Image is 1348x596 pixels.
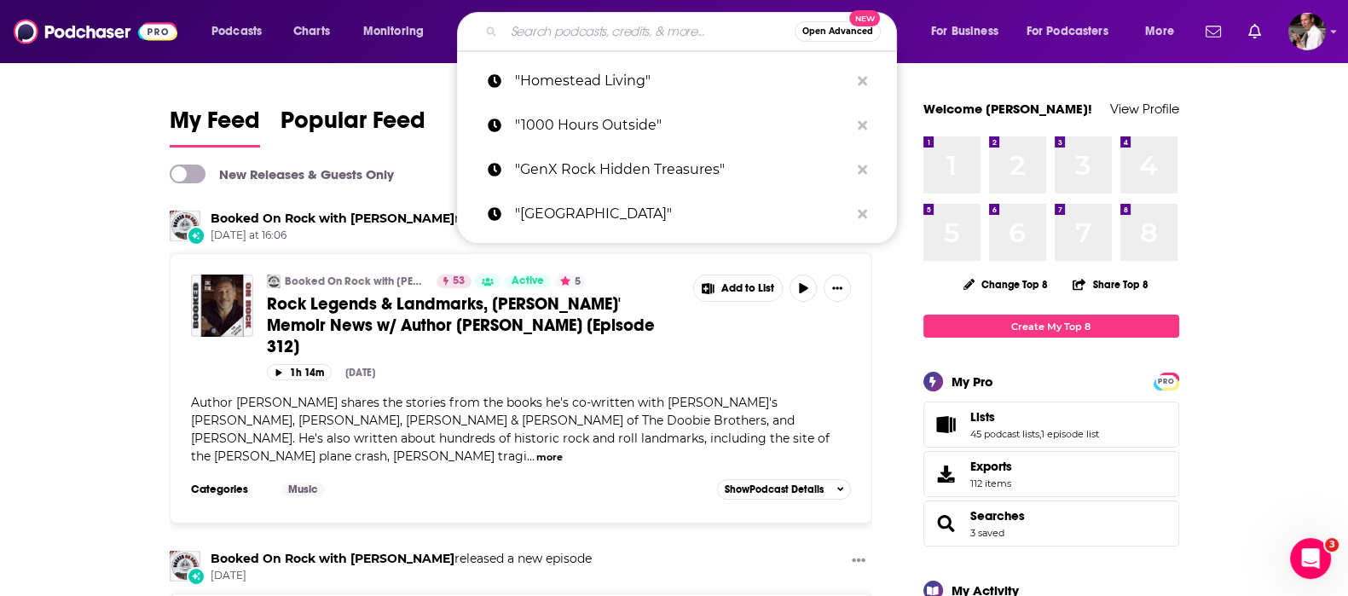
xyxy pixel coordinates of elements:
[970,409,1099,425] a: Lists
[351,18,446,45] button: open menu
[170,106,260,145] span: My Feed
[929,462,963,486] span: Exports
[1156,375,1177,388] span: PRO
[282,18,340,45] a: Charts
[1241,17,1268,46] a: Show notifications dropdown
[929,512,963,535] a: Searches
[473,12,913,51] div: Search podcasts, credits, & more...
[211,211,454,226] a: Booked On Rock with Eric Senich
[931,20,998,43] span: For Business
[187,226,205,245] div: New Episode
[170,165,394,183] a: New Releases & Guests Only
[170,106,260,148] a: My Feed
[1290,538,1331,579] iframe: Intercom live chat
[281,106,425,148] a: Popular Feed
[919,18,1020,45] button: open menu
[1110,101,1179,117] a: View Profile
[923,451,1179,497] a: Exports
[505,275,551,288] a: Active
[824,275,851,302] button: Show More Button
[293,20,330,43] span: Charts
[285,275,425,288] a: Booked On Rock with [PERSON_NAME]
[970,459,1012,474] span: Exports
[970,428,1039,440] a: 45 podcast lists
[527,448,535,464] span: ...
[1199,17,1228,46] a: Show notifications dropdown
[211,551,454,566] a: Booked On Rock with Eric Senich
[1041,428,1099,440] a: 1 episode list
[923,501,1179,547] span: Searches
[1145,20,1174,43] span: More
[267,364,332,380] button: 1h 14m
[170,211,200,241] img: Booked On Rock with Eric Senich
[14,15,177,48] img: Podchaser - Follow, Share and Rate Podcasts
[555,275,586,288] button: 5
[970,477,1012,489] span: 112 items
[1288,13,1326,50] button: Show profile menu
[1039,428,1041,440] span: ,
[952,373,993,390] div: My Pro
[211,20,262,43] span: Podcasts
[515,59,849,103] p: "Homestead Living"
[1027,20,1108,43] span: For Podcasters
[970,409,995,425] span: Lists
[457,148,897,192] a: "GenX Rock Hidden Treasures"
[970,508,1025,524] a: Searches
[457,59,897,103] a: "Homestead Living"
[457,103,897,148] a: "1000 Hours Outside"
[345,367,375,379] div: [DATE]
[191,275,253,337] img: Rock Legends & Landmarks, Paul Rodgers' Memoir News w/ Author Chris Epting [Episode 312]
[717,479,852,500] button: ShowPodcast Details
[281,483,325,496] a: Music
[795,21,881,42] button: Open AdvancedNew
[200,18,284,45] button: open menu
[267,293,655,357] span: Rock Legends & Landmarks, [PERSON_NAME]' Memoir News w/ Author [PERSON_NAME] [Episode 312]
[1288,13,1326,50] span: Logged in as Quarto
[1133,18,1195,45] button: open menu
[923,402,1179,448] span: Lists
[923,315,1179,338] a: Create My Top 8
[929,413,963,437] a: Lists
[849,10,880,26] span: New
[1072,268,1148,301] button: Share Top 8
[515,148,849,192] p: "GenX Rock Hidden Treasures"
[504,18,795,45] input: Search podcasts, credits, & more...
[363,20,424,43] span: Monitoring
[437,275,472,288] a: 53
[923,101,1092,117] a: Welcome [PERSON_NAME]!
[211,229,592,243] span: [DATE] at 16:06
[802,27,873,36] span: Open Advanced
[515,192,849,236] p: "New Heights"
[211,551,592,567] h3: released a new episode
[845,551,872,572] button: Show More Button
[725,483,824,495] span: Show Podcast Details
[721,282,774,295] span: Add to List
[512,273,544,290] span: Active
[457,192,897,236] a: "[GEOGRAPHIC_DATA]"
[211,211,592,227] h3: released a new episode
[515,103,849,148] p: "1000 Hours Outside"
[191,483,268,496] h3: Categories
[453,273,465,290] span: 53
[694,275,783,301] button: Show More Button
[191,395,830,464] span: Author [PERSON_NAME] shares the stories from the books he's co-written with [PERSON_NAME]'s [PERS...
[267,275,281,288] img: Booked On Rock with Eric Senich
[281,106,425,145] span: Popular Feed
[536,450,563,465] button: more
[170,551,200,582] img: Booked On Rock with Eric Senich
[1015,18,1133,45] button: open menu
[267,293,681,357] a: Rock Legends & Landmarks, [PERSON_NAME]' Memoir News w/ Author [PERSON_NAME] [Episode 312]
[211,569,592,583] span: [DATE]
[953,274,1059,295] button: Change Top 8
[187,567,205,586] div: New Episode
[970,527,1004,539] a: 3 saved
[1156,374,1177,387] a: PRO
[1288,13,1326,50] img: User Profile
